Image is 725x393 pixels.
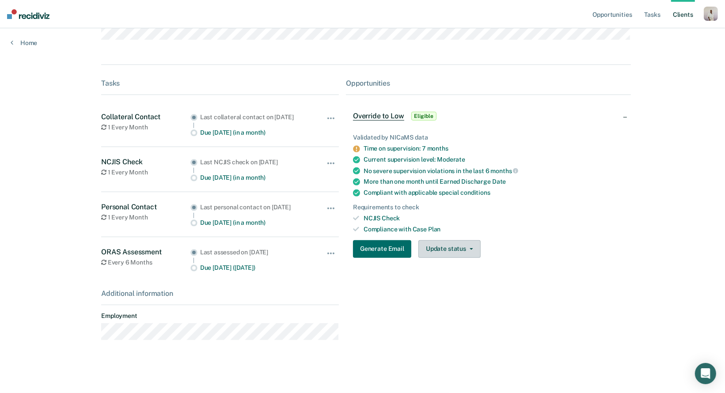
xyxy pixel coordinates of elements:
div: 1 Every Month [101,214,190,221]
span: Eligible [411,112,437,121]
button: Update status [418,240,481,258]
div: Due [DATE] (in a month) [200,129,309,136]
img: Recidiviz [7,9,49,19]
div: More than one month until Earned Discharge [364,178,624,185]
div: Compliant with applicable special [364,189,624,196]
span: conditions [460,189,490,196]
div: Personal Contact [101,203,190,211]
div: No severe supervision violations in the last 6 [364,167,624,175]
span: Check [382,215,400,222]
div: Current supervision level: [364,156,624,163]
div: Last NCJIS check on [DATE] [200,159,309,166]
div: Additional information [101,289,339,298]
div: 1 Every Month [101,169,190,176]
div: 1 Every Month [101,124,190,131]
span: Moderate [437,156,465,163]
dt: Employment [101,312,339,320]
div: Every 6 Months [101,259,190,266]
div: Collateral Contact [101,113,190,121]
div: Opportunities [346,79,631,87]
div: Due [DATE] (in a month) [200,174,309,181]
div: Last personal contact on [DATE] [200,204,309,211]
div: Validated by NICaMS data [353,134,624,141]
div: Last assessed on [DATE] [200,249,309,256]
div: Requirements to check [353,204,624,211]
div: Last collateral contact on [DATE] [200,113,309,121]
div: Due [DATE] ([DATE]) [200,264,309,272]
div: Tasks [101,79,339,87]
a: Navigate to form link [353,240,415,258]
div: ORAS Assessment [101,248,190,256]
div: Open Intercom Messenger [695,363,716,384]
div: Due [DATE] (in a month) [200,219,309,227]
span: Plan [428,226,440,233]
span: months [490,167,518,174]
div: NCJIS [364,215,624,222]
div: Time on supervision: 7 months [364,145,624,152]
div: NCJIS Check [101,158,190,166]
div: Compliance with Case [364,226,624,233]
span: Override to Low [353,112,404,121]
button: Generate Email [353,240,411,258]
span: Date [492,178,506,185]
div: Override to LowEligible [346,102,631,130]
a: Home [11,39,37,47]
